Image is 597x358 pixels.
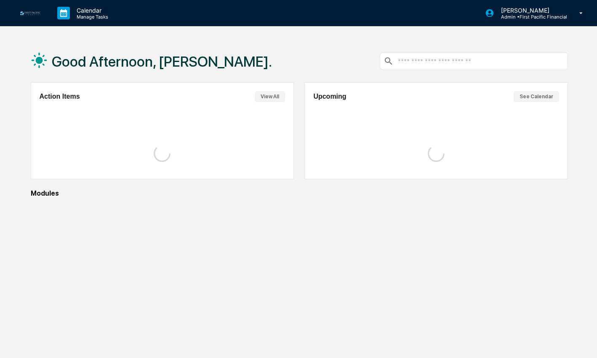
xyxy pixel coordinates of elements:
[70,7,112,14] p: Calendar
[255,91,285,102] button: View All
[313,93,346,100] h2: Upcoming
[494,14,567,20] p: Admin • First Pacific Financial
[514,91,559,102] button: See Calendar
[70,14,112,20] p: Manage Tasks
[31,189,568,197] div: Modules
[20,11,40,15] img: logo
[52,53,272,70] h1: Good Afternoon, [PERSON_NAME].
[40,93,80,100] h2: Action Items
[494,7,567,14] p: [PERSON_NAME]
